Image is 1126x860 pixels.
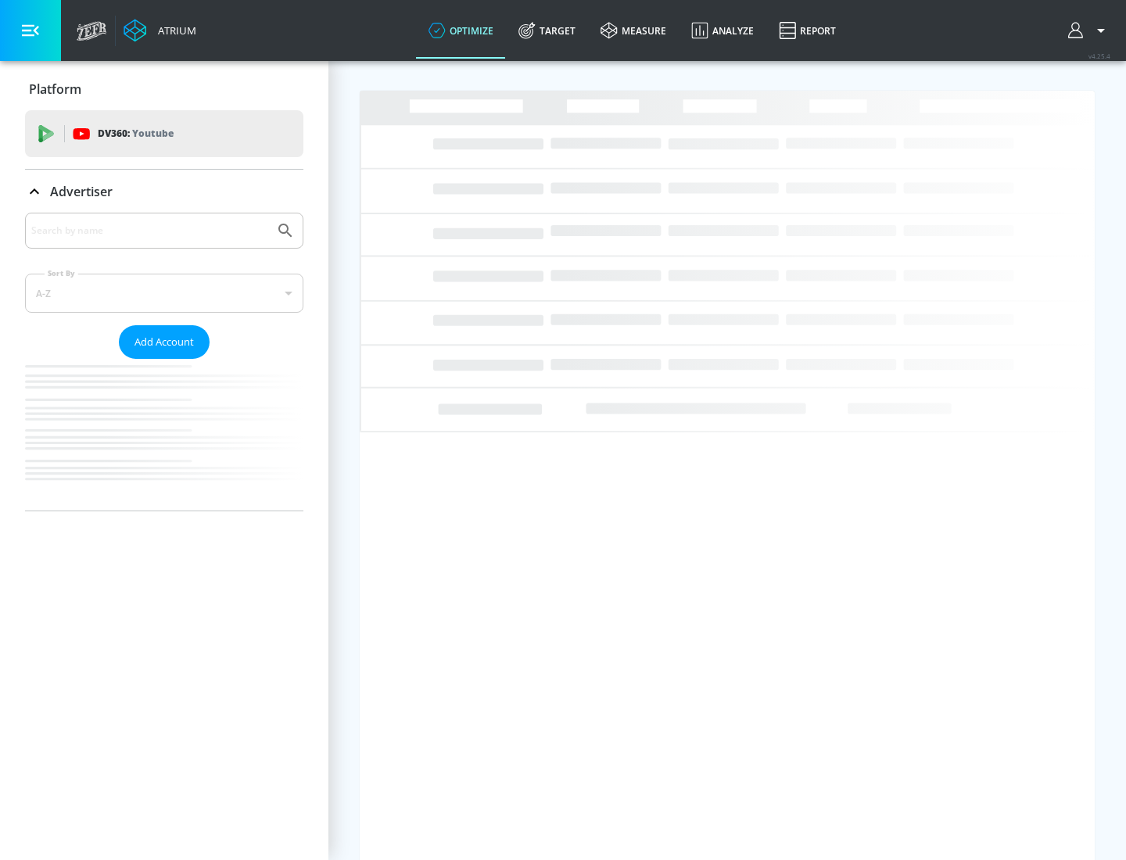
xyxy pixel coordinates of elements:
[25,274,303,313] div: A-Z
[45,268,78,278] label: Sort By
[119,325,210,359] button: Add Account
[98,125,174,142] p: DV360:
[29,81,81,98] p: Platform
[1088,52,1110,60] span: v 4.25.4
[506,2,588,59] a: Target
[679,2,766,59] a: Analyze
[132,125,174,142] p: Youtube
[152,23,196,38] div: Atrium
[25,359,303,511] nav: list of Advertiser
[25,170,303,213] div: Advertiser
[124,19,196,42] a: Atrium
[25,213,303,511] div: Advertiser
[25,110,303,157] div: DV360: Youtube
[766,2,848,59] a: Report
[31,220,268,241] input: Search by name
[134,333,194,351] span: Add Account
[588,2,679,59] a: measure
[416,2,506,59] a: optimize
[50,183,113,200] p: Advertiser
[25,67,303,111] div: Platform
